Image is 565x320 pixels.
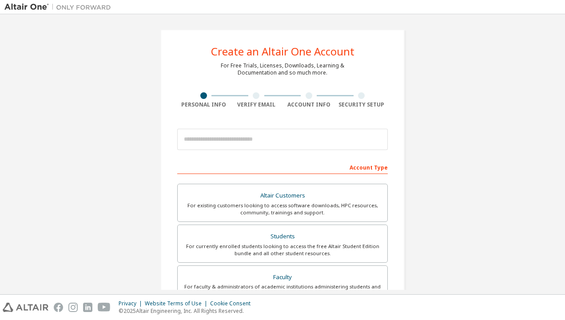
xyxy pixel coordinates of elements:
[4,3,115,12] img: Altair One
[183,243,382,257] div: For currently enrolled students looking to access the free Altair Student Edition bundle and all ...
[68,303,78,312] img: instagram.svg
[145,300,210,307] div: Website Terms of Use
[119,307,256,315] p: © 2025 Altair Engineering, Inc. All Rights Reserved.
[335,101,388,108] div: Security Setup
[177,101,230,108] div: Personal Info
[183,190,382,202] div: Altair Customers
[83,303,92,312] img: linkedin.svg
[177,160,388,174] div: Account Type
[221,62,344,76] div: For Free Trials, Licenses, Downloads, Learning & Documentation and so much more.
[230,101,283,108] div: Verify Email
[183,230,382,243] div: Students
[183,202,382,216] div: For existing customers looking to access software downloads, HPC resources, community, trainings ...
[183,283,382,297] div: For faculty & administrators of academic institutions administering students and accessing softwa...
[54,303,63,312] img: facebook.svg
[119,300,145,307] div: Privacy
[210,300,256,307] div: Cookie Consent
[3,303,48,312] img: altair_logo.svg
[183,271,382,284] div: Faculty
[282,101,335,108] div: Account Info
[98,303,111,312] img: youtube.svg
[211,46,354,57] div: Create an Altair One Account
